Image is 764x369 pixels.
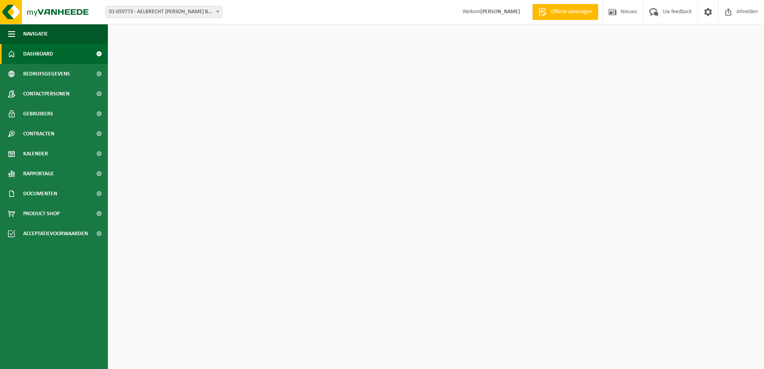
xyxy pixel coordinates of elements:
span: Gebruikers [23,104,53,124]
span: Acceptatievoorwaarden [23,224,88,244]
span: Navigatie [23,24,48,44]
span: Documenten [23,184,57,204]
span: Contactpersonen [23,84,70,104]
a: Offerte aanvragen [532,4,598,20]
span: Dashboard [23,44,53,64]
span: Kalender [23,144,48,164]
span: Product Shop [23,204,60,224]
span: Rapportage [23,164,54,184]
strong: [PERSON_NAME] [480,9,520,15]
span: Offerte aanvragen [549,8,594,16]
span: 01-059773 - AELBRECHT ERIC BV - MELDERT [106,6,222,18]
span: Bedrijfsgegevens [23,64,70,84]
span: Contracten [23,124,54,144]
